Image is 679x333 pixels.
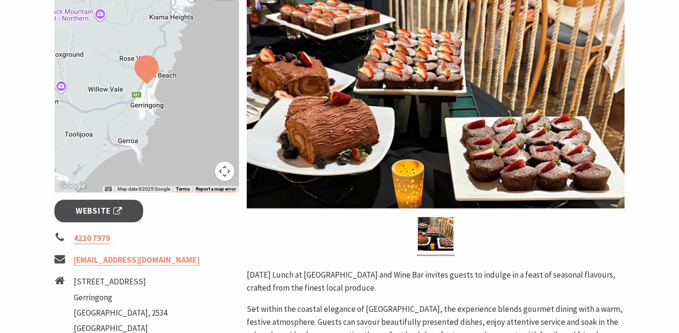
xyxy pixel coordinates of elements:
[74,255,200,266] a: [EMAIL_ADDRESS][DOMAIN_NAME]
[74,275,167,288] li: [STREET_ADDRESS]
[105,186,112,192] button: Keyboard shortcuts
[74,307,167,320] li: [GEOGRAPHIC_DATA], 2534
[74,233,110,244] a: 4230 7979
[247,269,625,295] p: [DATE] Lunch at [GEOGRAPHIC_DATA] and Wine Bar invites guests to indulge in a feast of seasonal f...
[57,180,89,192] img: Google
[215,162,234,181] button: Map camera controls
[418,217,453,251] img: Christmas Day Lunch Buffet at Bella Char
[57,180,89,192] a: Open this area in Google Maps (opens a new window)
[76,205,122,218] span: Website
[176,186,190,192] a: Terms (opens in new tab)
[118,186,170,192] span: Map data ©2025 Google
[74,291,167,304] li: Gerringong
[196,186,236,192] a: Report a map error
[54,200,144,222] a: Website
